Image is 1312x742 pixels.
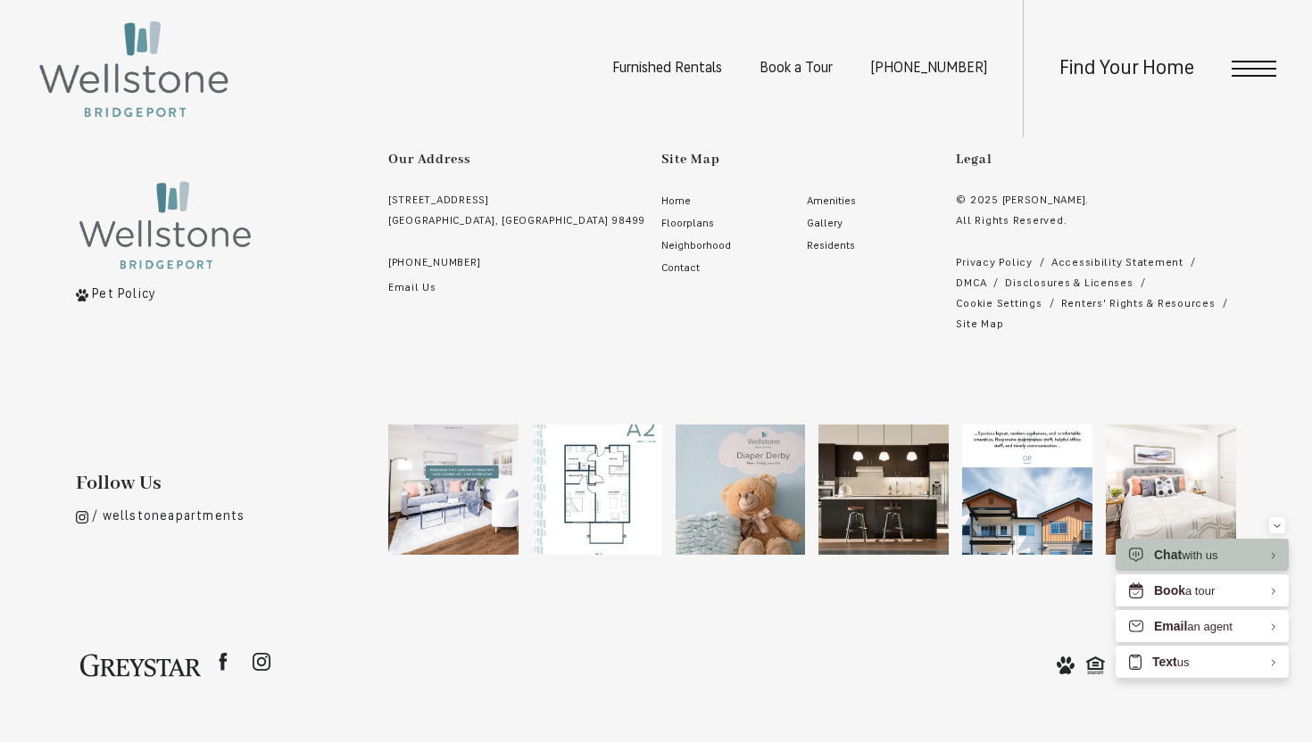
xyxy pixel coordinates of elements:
span: Contact [661,263,700,274]
a: Go to Residents [798,235,933,258]
a: Greystar privacy policy [956,253,1032,274]
a: Email Us [388,278,645,299]
span: Pet Policy [92,288,156,301]
img: Instagram post from @wellstoneapartments on May 05, 2025 00:00:00am [532,425,662,555]
a: Greystar DMCA policy [956,274,986,294]
span: Neighborhood [661,241,731,251]
a: Follow wellstoneapartments on Instagram [76,507,388,528]
img: Instagram post from @wellstoneapartments on May 01, 2025 00:00:00am [1106,425,1236,555]
a: Local and State Disclosures and License Information [1005,274,1133,294]
span: Residents [807,241,855,251]
a: Find Your Home [1059,59,1194,79]
a: Go to Amenities [798,191,933,213]
p: Our Address [388,144,645,177]
img: Wellstone [36,18,232,120]
img: Wellstone [76,178,254,272]
a: Go to Home [652,191,787,213]
span: Amenities [807,196,856,207]
a: Website Site Map [956,315,1003,335]
a: Go to Floorplans [652,213,787,235]
img: Instagram post from @wellstoneapartments on May 06, 2025 00:00:00am [388,425,519,555]
p: © 2025 [PERSON_NAME]. [956,191,1236,211]
a: Follow us on Facebook [205,644,241,680]
span: Floorplans [661,218,714,229]
p: Follow Us [76,473,388,494]
img: Instagram post from @wellstoneapartments on May 03, 2025 00:00:00am [818,425,949,555]
p: Legal [956,144,1236,177]
button: Open Menu [1232,61,1276,77]
span: [PHONE_NUMBER] [388,258,480,268]
a: Accessibility Statement [1051,253,1183,274]
a: Furnished Rentals [612,62,722,76]
div: Pet Friendly [1057,655,1075,676]
a: Go to Gallery [798,213,933,235]
span: Home [661,196,691,207]
span: [PHONE_NUMBER] [870,62,987,76]
span: / wellstoneapartments [92,510,245,524]
a: Renters' Rights & Resources [1061,294,1216,315]
img: Instagram post from @wellstoneapartments on May 02, 2025 00:00:00am [962,425,1092,555]
span: Gallery [807,218,843,229]
a: Call Us at (253) 642-8681 [870,62,987,76]
p: All Rights Reserved. [956,211,1236,232]
a: Equal Housing Opportunity and Greystar Fair Housing Statement [1086,655,1105,676]
a: Call Us [388,253,645,274]
a: Book a Tour [760,62,833,76]
a: Cookie Settings [956,294,1042,315]
div: Main [652,191,933,280]
img: Instagram post from @wellstoneapartments on May 04, 2025 00:00:00am [676,425,806,555]
a: Greystar logo and Greystar website [80,652,201,679]
a: Get Directions to 12535 Bridgeport Way SW Lakewood, WA 98499 [388,191,645,232]
a: Go to Contact [652,258,933,280]
a: Go to Neighborhood [652,235,787,258]
p: Site Map [661,144,942,177]
a: Follow us on Instagram [244,644,279,680]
